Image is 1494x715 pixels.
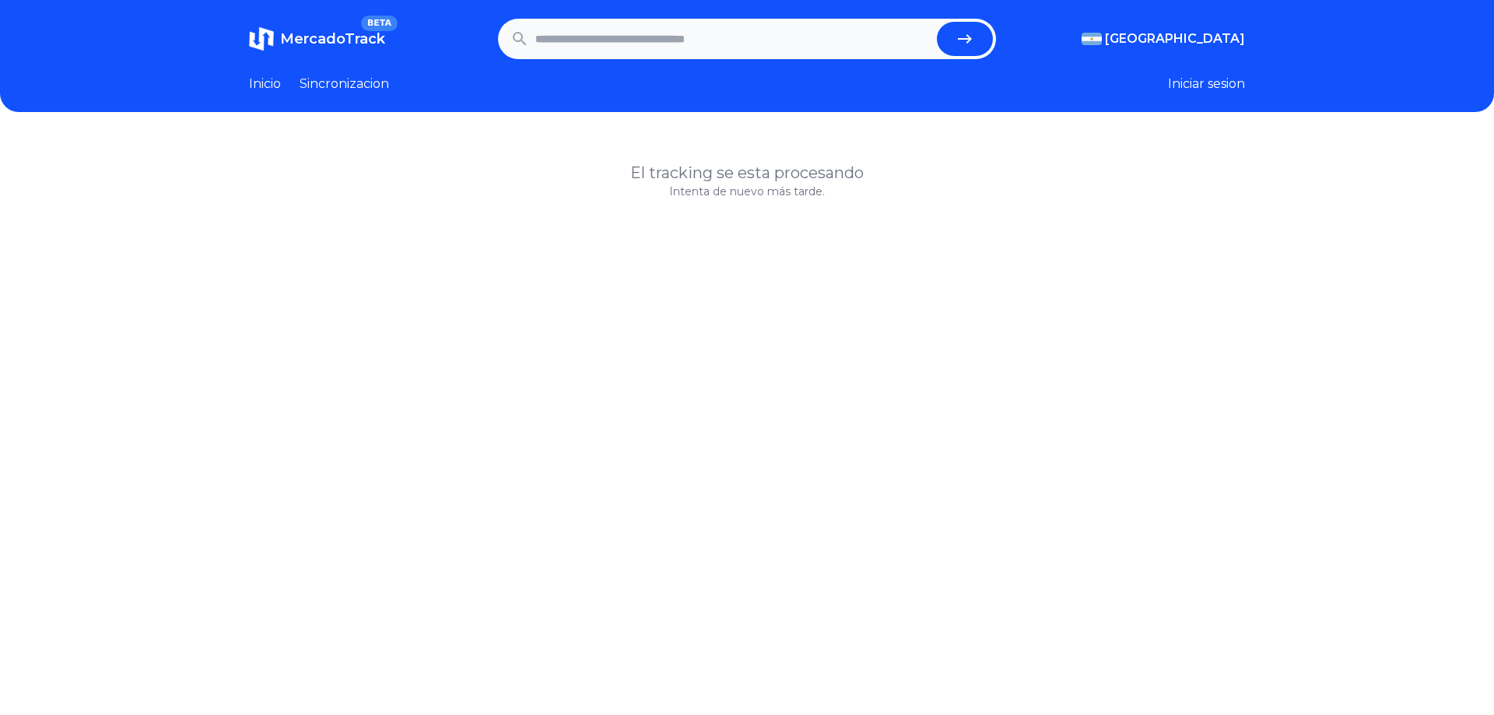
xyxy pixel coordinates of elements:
[280,30,385,47] span: MercadoTrack
[1105,30,1245,48] span: [GEOGRAPHIC_DATA]
[300,75,389,93] a: Sincronizacion
[1168,75,1245,93] button: Iniciar sesion
[1082,30,1245,48] button: [GEOGRAPHIC_DATA]
[1082,33,1102,45] img: Argentina
[249,162,1245,184] h1: El tracking se esta procesando
[249,75,281,93] a: Inicio
[249,26,385,51] a: MercadoTrackBETA
[361,16,398,31] span: BETA
[249,26,274,51] img: MercadoTrack
[249,184,1245,199] p: Intenta de nuevo más tarde.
